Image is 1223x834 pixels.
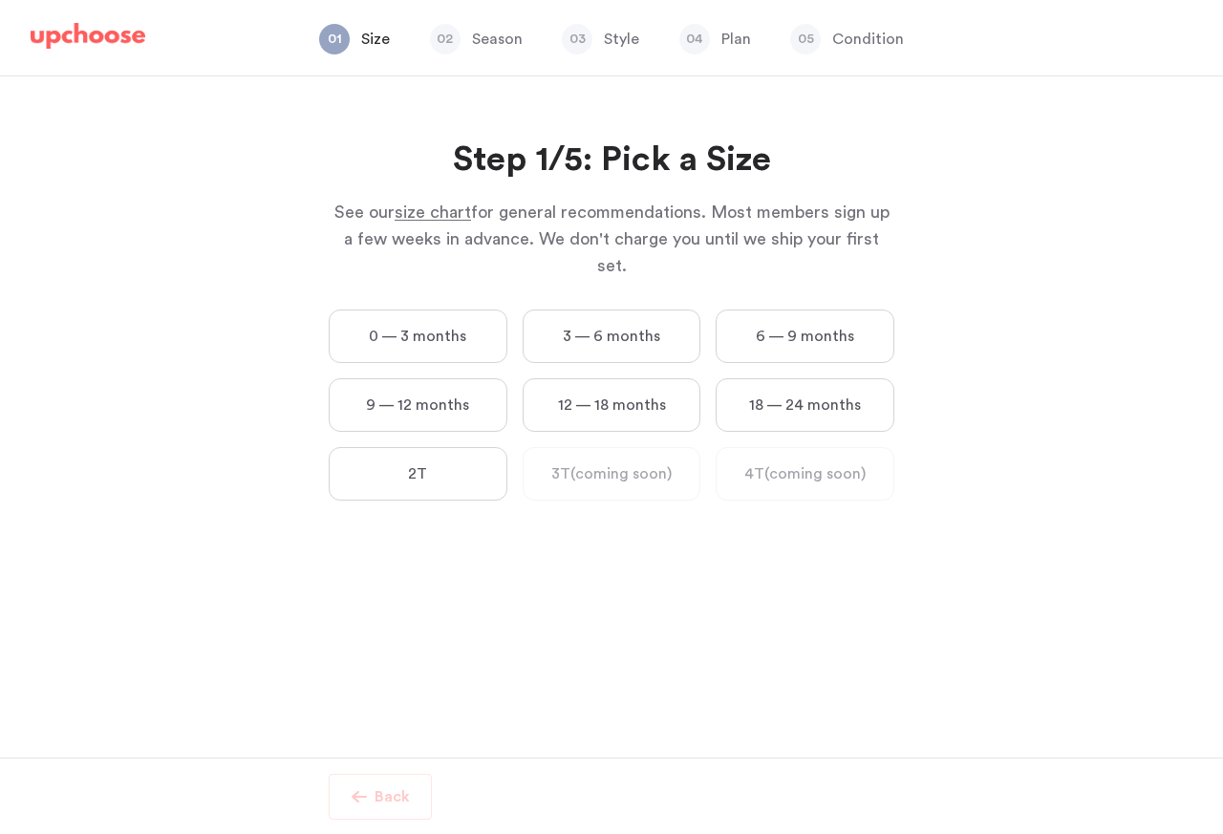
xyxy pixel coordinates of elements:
[523,378,701,432] label: 12 — 18 months
[329,199,894,279] p: See our for general recommendations. Most members sign up a few weeks in advance. We don't charge...
[31,23,145,58] a: UpChoose
[395,203,471,221] span: size chart
[721,28,751,51] p: Plan
[716,378,894,432] label: 18 — 24 months
[329,378,507,432] label: 9 — 12 months
[716,447,894,501] label: 4T (coming soon)
[329,774,432,820] button: Back
[523,310,701,363] label: 3 — 6 months
[679,24,710,54] span: 04
[361,28,390,51] p: Size
[716,310,894,363] label: 6 — 9 months
[523,447,701,501] label: 3T (coming soon)
[562,24,592,54] span: 03
[329,310,507,363] label: 0 — 3 months
[790,24,821,54] span: 05
[832,28,904,51] p: Condition
[472,28,523,51] p: Season
[329,447,507,501] label: 2T
[604,28,639,51] p: Style
[329,138,894,183] h2: Step 1/5: Pick a Size
[31,23,145,50] img: UpChoose
[430,24,461,54] span: 02
[375,785,410,808] p: Back
[319,24,350,54] span: 01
